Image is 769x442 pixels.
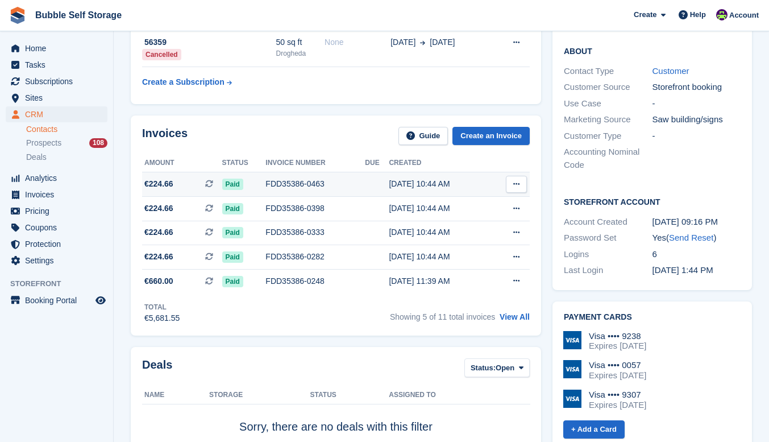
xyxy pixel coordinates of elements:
span: Paid [222,276,243,287]
a: View All [500,312,530,321]
span: Help [690,9,706,20]
th: Storage [209,386,310,404]
div: [DATE] 10:44 AM [389,251,490,263]
th: Created [389,154,490,172]
span: Home [25,40,93,56]
div: Yes [652,232,741,245]
h2: Deals [142,358,172,379]
div: Visa •••• 0057 [589,360,646,370]
span: Prospects [26,138,61,148]
th: Assigned to [389,386,530,404]
div: [DATE] 10:44 AM [389,203,490,214]
div: Visa •••• 9238 [589,331,646,341]
a: menu [6,73,107,89]
th: Invoice number [265,154,365,172]
span: Invoices [25,187,93,203]
th: Due [365,154,389,172]
a: menu [6,220,107,236]
div: None [325,36,390,48]
div: - [652,130,741,143]
a: menu [6,57,107,73]
span: Status: [471,362,496,374]
div: Expires [DATE] [589,370,646,381]
th: Amount [142,154,222,172]
a: + Add a Card [563,420,625,439]
span: Paid [222,203,243,214]
div: Expires [DATE] [589,341,646,351]
div: Marketing Source [564,113,652,126]
span: Analytics [25,170,93,186]
div: FDD35386-0282 [265,251,365,263]
time: 2025-02-01 13:44:36 UTC [652,265,713,275]
a: Contacts [26,124,107,135]
a: Customer [652,66,689,76]
a: Preview store [94,294,107,307]
div: Use Case [564,97,652,110]
h2: Invoices [142,127,188,146]
span: Protection [25,236,93,252]
div: Visa •••• 9307 [589,390,646,400]
div: FDD35386-0463 [265,178,365,190]
div: [DATE] 09:16 PM [652,216,741,229]
a: menu [6,236,107,252]
div: Customer Type [564,130,652,143]
h2: About [564,45,741,56]
div: Saw building/signs [652,113,741,126]
div: Contact Type [564,65,652,78]
a: Bubble Self Storage [31,6,126,24]
div: Drogheda [276,48,325,59]
span: €224.66 [144,226,173,238]
span: Paid [222,251,243,263]
a: menu [6,40,107,56]
span: Coupons [25,220,93,236]
span: Pricing [25,203,93,219]
div: Create a Subscription [142,76,225,88]
div: Account Created [564,216,652,229]
span: Settings [25,253,93,268]
span: Sorry, there are no deals with this filter [239,420,433,433]
span: €660.00 [144,275,173,287]
span: [DATE] [390,36,415,48]
div: FDD35386-0248 [265,275,365,287]
img: stora-icon-8386f47178a22dfd0bd8f6a31ec36ba5ce8667c1dd55bd0f319d3a0aa187defe.svg [9,7,26,24]
div: 56359 [142,36,276,48]
span: Sites [25,90,93,106]
h2: Payment cards [564,313,741,322]
img: Visa Logo [563,390,581,408]
span: Paid [222,179,243,190]
a: menu [6,292,107,308]
span: Showing 5 of 11 total invoices [390,312,495,321]
div: Last Login [564,264,652,277]
div: FDD35386-0398 [265,203,365,214]
th: Status [310,386,389,404]
div: Cancelled [142,49,181,60]
div: Password Set [564,232,652,245]
div: - [652,97,741,110]
span: Subscriptions [25,73,93,89]
a: Create an Invoice [452,127,530,146]
a: menu [6,170,107,186]
div: FDD35386-0333 [265,226,365,238]
a: Guide [398,127,448,146]
a: Create a Subscription [142,72,232,93]
a: menu [6,106,107,122]
a: menu [6,253,107,268]
h2: Storefront Account [564,196,741,207]
div: 108 [89,138,107,148]
img: Tom Gilmore [716,9,728,20]
div: Accounting Nominal Code [564,146,652,171]
span: Create [634,9,656,20]
div: [DATE] 10:44 AM [389,226,490,238]
a: Prospects 108 [26,137,107,149]
img: Visa Logo [563,360,581,378]
span: Paid [222,227,243,238]
a: menu [6,203,107,219]
span: ( ) [666,233,716,242]
div: Storefront booking [652,81,741,94]
a: Deals [26,151,107,163]
div: €5,681.55 [144,312,180,324]
span: Deals [26,152,47,163]
div: Customer Source [564,81,652,94]
span: Storefront [10,278,113,290]
div: Expires [DATE] [589,400,646,410]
